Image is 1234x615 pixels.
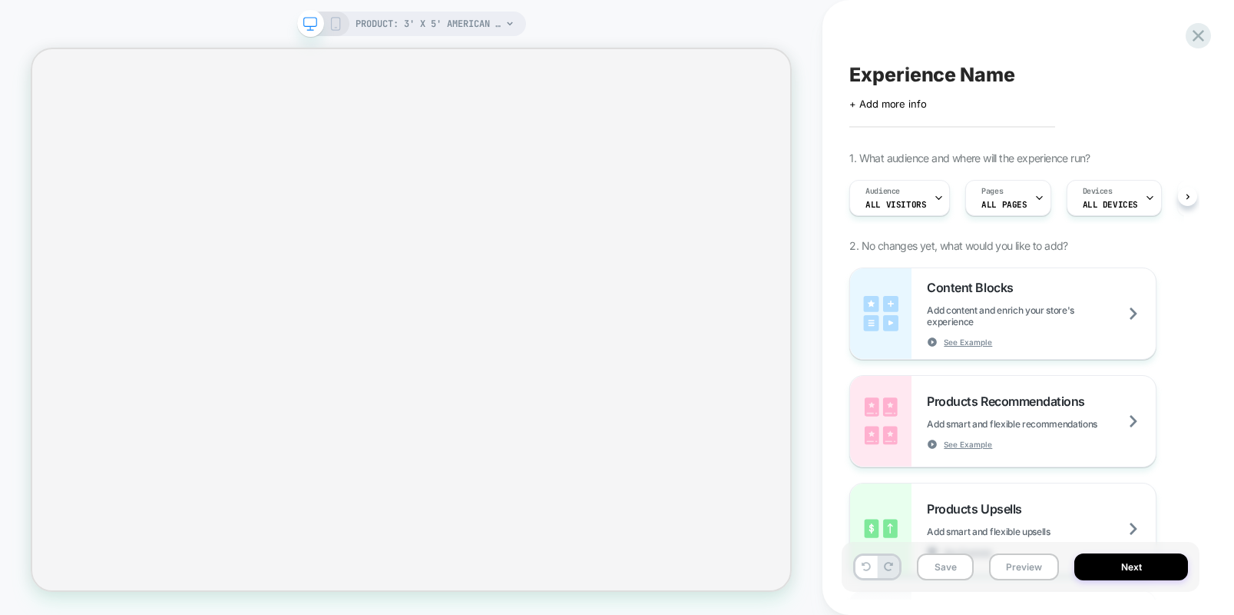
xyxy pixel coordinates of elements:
[356,12,501,36] span: PRODUCT: 3' x 5' American Flag Set
[989,553,1059,580] button: Preview
[865,186,900,197] span: Audience
[927,501,1029,517] span: Products Upsells
[849,239,1067,252] span: 2. No changes yet, what would you like to add?
[927,394,1092,409] span: Products Recommendations
[849,98,926,110] span: + Add more info
[1083,186,1113,197] span: Devices
[944,337,992,347] span: See Example
[981,186,1003,197] span: Pages
[849,151,1090,165] span: 1. What audience and where will the experience run?
[927,280,1021,295] span: Content Blocks
[1083,199,1138,210] span: ALL DEVICES
[927,418,1136,430] span: Add smart and flexible recommendations
[927,304,1156,327] span: Add content and enrich your store's experience
[849,63,1014,86] span: Experience Name
[927,526,1088,537] span: Add smart and flexible upsells
[944,439,992,450] span: See Example
[1074,553,1188,580] button: Next
[981,199,1027,210] span: ALL PAGES
[917,553,974,580] button: Save
[865,199,926,210] span: All Visitors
